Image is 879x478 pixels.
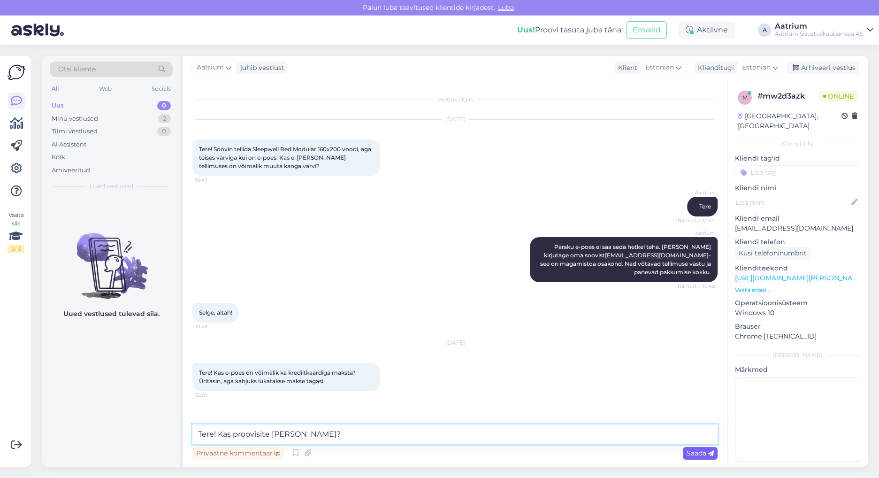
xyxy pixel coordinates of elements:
[735,237,860,247] p: Kliendi telefon
[735,197,849,208] input: Lisa nimi
[97,83,114,95] div: Web
[8,245,24,253] div: 2 / 3
[192,424,718,444] textarea: Tere! Kas proovisite [PERSON_NAME]?
[678,217,715,224] span: Nähtud ✓ 10:47
[735,322,860,332] p: Brauser
[90,182,133,191] span: Uued vestlused
[192,339,718,347] div: [DATE]
[735,247,810,260] div: Küsi telefoninumbrit
[775,23,873,38] a: AatriumAatrium Sisustuskaubamaja AS
[819,91,857,101] span: Online
[678,22,735,39] div: Aktiivne
[742,94,748,101] span: m
[680,189,715,196] span: Aatrium
[735,308,860,318] p: Windows 10
[735,274,864,282] a: [URL][DOMAIN_NAME][PERSON_NAME]
[735,351,860,359] div: [PERSON_NAME]
[237,63,284,73] div: juhib vestlust
[627,21,667,39] button: Emailid
[742,62,771,73] span: Estonian
[735,224,860,233] p: [EMAIL_ADDRESS][DOMAIN_NAME]
[158,114,171,123] div: 2
[678,283,715,290] span: Nähtud ✓ 10:48
[197,62,224,73] span: Aatrium
[775,23,863,30] div: Aatrium
[199,369,357,385] span: Tere! Kas e-poes on võimalik ka krediitkaardiga maksta? Üritasin, aga kahjuks lükatakse makse tag...
[735,286,860,294] p: Vaata edasi ...
[775,30,863,38] div: Aatrium Sisustuskaubamaja AS
[157,101,171,110] div: 0
[199,309,232,316] span: Selge, aitäh!
[52,140,86,149] div: AI Assistent
[735,154,860,163] p: Kliendi tag'id
[699,203,711,210] span: Tere
[540,243,712,276] span: Paraku e-poes ei saa seda hetkel teha. [PERSON_NAME] kirjutage oma soovist - see on magamistoa os...
[735,139,860,148] div: Kliendi info
[735,214,860,224] p: Kliendi email
[195,323,230,330] span: 10:48
[735,263,860,273] p: Klienditeekond
[195,392,230,399] span: 15:30
[614,63,637,73] div: Klient
[199,146,373,170] span: Tere! Soovin tellida Sleepwell Red Modular 160x200 voodi, aga teises värviga kui on e-poes. Kas e...
[192,115,718,123] div: [DATE]
[52,153,65,162] div: Kõik
[63,309,160,319] p: Uued vestlused tulevad siia.
[735,165,860,179] input: Lisa tag
[517,24,623,36] div: Proovi tasuta juba täna:
[52,101,64,110] div: Uus
[735,183,860,193] p: Kliendi nimi
[680,230,715,237] span: Aatrium
[192,447,284,460] div: Privaatne kommentaar
[687,449,714,457] span: Saada
[52,114,98,123] div: Minu vestlused
[645,62,674,73] span: Estonian
[787,62,859,74] div: Arhiveeri vestlus
[735,365,860,375] p: Märkmed
[58,64,96,74] span: Otsi kliente
[694,63,734,73] div: Klienditugi
[735,332,860,341] p: Chrome [TECHNICAL_ID]
[192,95,718,104] div: Vestlus algas
[8,211,24,253] div: Vaata siia
[50,83,61,95] div: All
[52,127,98,136] div: Tiimi vestlused
[517,25,535,34] b: Uus!
[150,83,173,95] div: Socials
[157,127,171,136] div: 0
[757,91,819,102] div: # mw2d3azk
[52,166,90,175] div: Arhiveeritud
[735,298,860,308] p: Operatsioonisüsteem
[195,177,230,184] span: 10:47
[605,252,709,259] a: [EMAIL_ADDRESS][DOMAIN_NAME]
[8,63,25,81] img: Askly Logo
[42,216,180,301] img: No chats
[758,23,771,37] div: A
[495,3,517,12] span: Luba
[738,111,841,131] div: [GEOGRAPHIC_DATA], [GEOGRAPHIC_DATA]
